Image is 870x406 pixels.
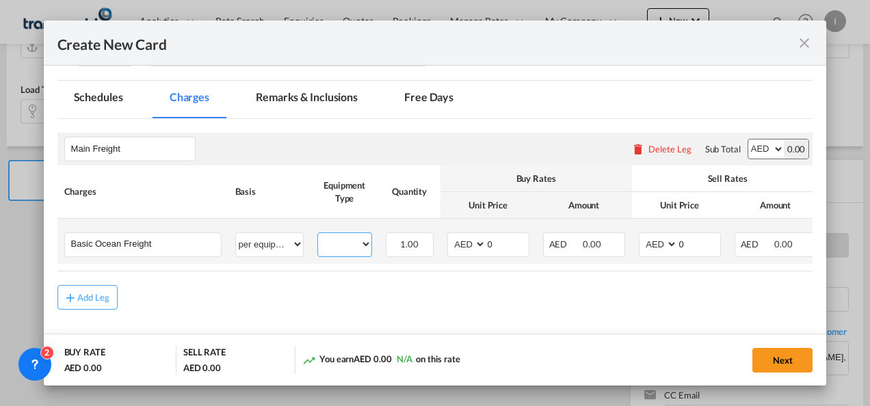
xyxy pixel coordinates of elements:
[354,353,391,364] span: AED 0.00
[774,239,793,249] span: 0.00
[639,172,817,185] div: Sell Rates
[57,34,797,51] div: Create New Card
[486,233,529,254] input: 0
[796,35,813,51] md-icon: icon-close fg-AAA8AD m-0 pointer
[64,185,222,198] div: Charges
[752,348,813,373] button: Next
[648,144,691,154] div: Delete Leg
[705,143,741,155] div: Sub Total
[64,290,77,304] md-icon: icon-plus md-link-fg s20
[728,192,823,219] th: Amount
[447,172,625,185] div: Buy Rates
[236,233,303,255] select: per equipment
[631,142,645,156] md-icon: icon-delete
[71,139,195,159] input: Leg Name
[549,239,581,249] span: AED
[57,285,118,310] button: Add Leg
[784,139,809,159] div: 0.00
[44,21,827,386] md-dialog: Create New CardPort ...
[71,233,221,254] input: Charge Name
[57,81,140,118] md-tab-item: Schedules
[64,362,102,374] div: AED 0.00
[183,346,226,362] div: SELL RATE
[235,185,304,198] div: Basis
[65,233,221,254] md-input-container: Basic Ocean Freight
[583,239,601,249] span: 0.00
[631,144,691,154] button: Delete Leg
[440,192,536,219] th: Unit Price
[64,346,105,362] div: BUY RATE
[57,81,484,118] md-pagination-wrapper: Use the left and right arrow keys to navigate between tabs
[239,81,374,118] md-tab-item: Remarks & Inclusions
[302,353,460,367] div: You earn on this rate
[317,179,372,204] div: Equipment Type
[678,233,720,254] input: 0
[741,239,773,249] span: AED
[388,81,470,118] md-tab-item: Free Days
[397,353,412,364] span: N/A
[400,239,419,249] span: 1.00
[386,185,434,198] div: Quantity
[153,81,226,118] md-tab-item: Charges
[302,353,316,367] md-icon: icon-trending-up
[77,293,110,301] div: Add Leg
[632,192,728,219] th: Unit Price
[536,192,632,219] th: Amount
[183,362,221,374] div: AED 0.00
